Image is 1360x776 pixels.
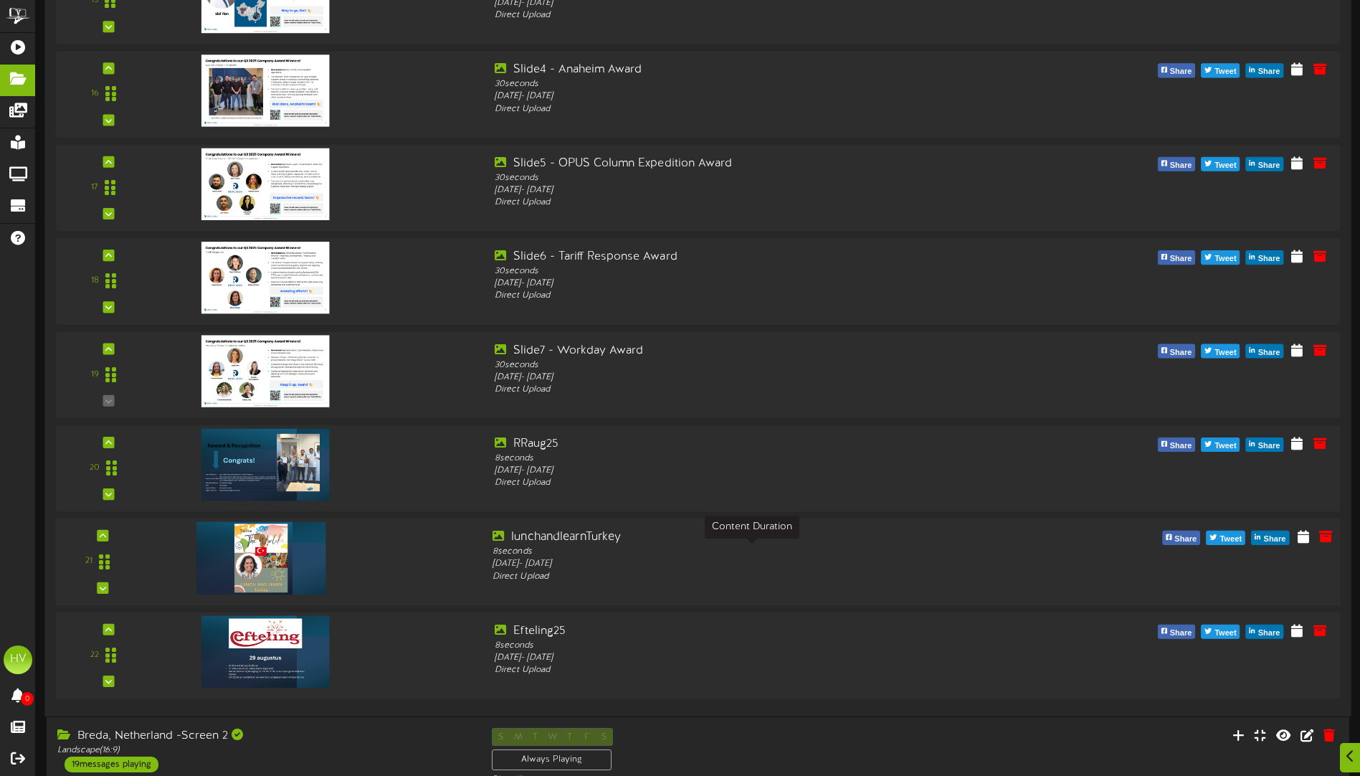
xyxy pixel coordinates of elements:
img: 936bfde1-5cf9-4696-ab73-59afdfde6f7d.jpg [201,242,329,313]
span: Share [1171,531,1199,547]
span: Tweet [1212,65,1239,80]
button: Share [1246,437,1284,452]
div: 30 seconds [495,78,1009,90]
div: Direct Upload [495,384,1009,396]
span: Share [1261,531,1289,547]
span: Share [1167,158,1195,174]
button: Share [1251,531,1289,545]
button: Share [1246,250,1284,265]
div: [DATE] - [DATE] [495,652,1009,664]
button: Share [1158,437,1196,452]
img: c3f1e377-51f8-4cb3-a6dd-118e614289d5.jpg [201,335,329,407]
div: Slide5 - OPUS Column Expedition Award [495,156,1009,172]
div: 20 [90,462,100,474]
div: [DATE] - [DATE] [495,184,1009,197]
div: Efteling25 [495,623,1009,640]
div: [DATE] - [DATE] [495,278,1009,290]
div: 17 [91,181,98,194]
div: Breda, Netherland -Screen 2 [57,728,470,744]
div: 8 seconds [495,640,1009,652]
div: Direct Upload [493,571,1012,583]
div: [DATE] - [DATE] [495,372,1009,384]
button: Share [1246,64,1284,78]
div: lunchandlearnTurkey [493,529,1012,546]
img: f2542c69-3f0f-423f-9a5e-dc29d5f6b21f.jpg [201,429,329,501]
button: Share [1162,531,1200,545]
div: 22 [90,649,99,661]
div: HV [4,645,32,674]
button: Tweet [1201,250,1240,265]
span: Tweet [1212,158,1239,174]
img: 57cc55a9-e3a1-421e-98ab-94e8efc7478c.jpg [201,148,329,220]
div: [DATE] - [DATE] [493,558,1012,570]
button: Share [1246,344,1284,359]
button: Share [1246,157,1284,171]
span: Share [1255,158,1283,174]
div: 18 [91,275,99,288]
span: Share [1255,251,1283,267]
div: Slide6 - Tariff Response Award [495,249,1009,265]
div: Direct Upload [495,103,1009,115]
div: Slide4 - Anaheim Award [495,62,1009,78]
div: Direct Upload [495,477,1009,489]
div: Landscape ( 16:9 ) [57,744,470,757]
span: Tweet [1212,345,1239,361]
div: 30 seconds [495,265,1009,278]
span: Tweet [1217,531,1245,547]
span: 0 [21,692,34,706]
span: Share [1255,65,1283,80]
div: [DATE] - [DATE] [495,465,1009,477]
div: Direct Upload [495,9,1009,22]
span: Share [1255,438,1283,454]
button: Share [1158,157,1196,171]
span: Share [1167,345,1195,361]
img: 6e7b17d3-2d0f-4e26-ac54-d53ca1a216cb.jpg [196,522,325,595]
button: Tweet [1201,344,1240,359]
button: Share [1158,344,1196,359]
span: Tweet [1212,625,1239,641]
div: Slide7 - Workday Award [495,342,1009,359]
div: Direct Upload [495,664,1009,676]
span: Share [1167,625,1195,641]
img: 1bf0c8f8-4458-4d24-97b7-95ac25cfaba4.jpg [201,616,329,688]
span: Share [1255,625,1283,641]
button: Tweet [1201,437,1240,452]
div: 30 seconds [495,172,1009,184]
div: 8 seconds [495,453,1009,465]
div: 21 [85,556,92,568]
button: Share [1158,250,1196,265]
span: Share [1255,345,1283,361]
span: Tweet [1212,438,1239,454]
div: 16 [91,88,99,100]
div: 19 [91,369,99,381]
button: Tweet [1201,157,1240,171]
span: Share [1167,438,1195,454]
div: Direct Upload [495,197,1009,209]
span: Share [1167,65,1195,80]
div: Direct Upload [495,290,1009,302]
span: Tweet [1212,251,1239,267]
button: Share [1158,64,1196,78]
div: [DATE] - [DATE] [495,90,1009,103]
div: Always Playing [492,749,612,770]
button: Tweet [1201,64,1240,78]
div: RRaug25 [495,436,1009,453]
button: Tweet [1201,625,1240,639]
div: 19 messages playing [65,757,158,772]
button: Share [1246,625,1284,639]
div: 30 seconds [495,359,1009,371]
button: Share [1158,625,1196,639]
div: 8 seconds [493,546,1012,558]
button: Tweet [1206,531,1245,545]
img: d74e5e43-40a1-456b-8bb0-9346abba7c87.jpg [201,55,329,126]
span: Share [1167,251,1195,267]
